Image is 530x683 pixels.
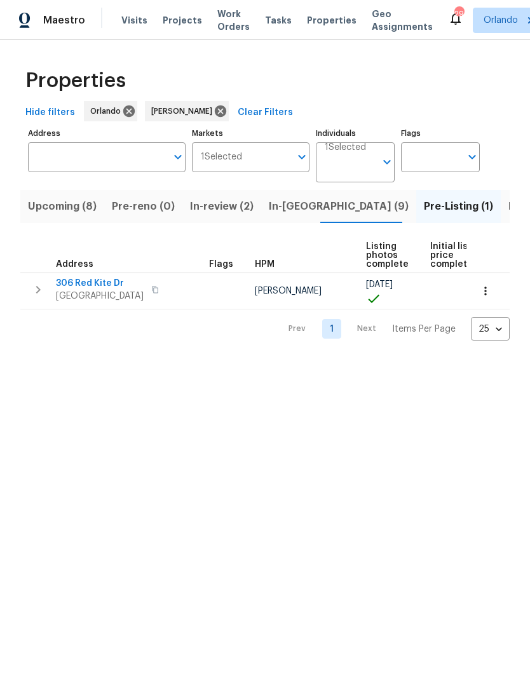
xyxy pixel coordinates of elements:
[25,74,126,87] span: Properties
[56,290,144,302] span: [GEOGRAPHIC_DATA]
[378,153,396,171] button: Open
[112,198,175,215] span: Pre-reno (0)
[276,317,510,341] nav: Pagination Navigation
[366,242,409,269] span: Listing photos complete
[293,148,311,166] button: Open
[28,198,97,215] span: Upcoming (8)
[90,105,126,118] span: Orlando
[190,198,254,215] span: In-review (2)
[255,260,275,269] span: HPM
[28,130,186,137] label: Address
[484,14,518,27] span: Orlando
[401,130,480,137] label: Flags
[209,260,233,269] span: Flags
[169,148,187,166] button: Open
[192,130,310,137] label: Markets
[424,198,493,215] span: Pre-Listing (1)
[307,14,357,27] span: Properties
[366,280,393,289] span: [DATE]
[392,323,456,335] p: Items Per Page
[56,277,144,290] span: 306 Red Kite Dr
[84,101,137,121] div: Orlando
[145,101,229,121] div: [PERSON_NAME]
[121,14,147,27] span: Visits
[316,130,395,137] label: Individuals
[151,105,217,118] span: [PERSON_NAME]
[269,198,409,215] span: In-[GEOGRAPHIC_DATA] (9)
[265,16,292,25] span: Tasks
[201,152,242,163] span: 1 Selected
[325,142,366,153] span: 1 Selected
[56,260,93,269] span: Address
[217,8,250,33] span: Work Orders
[20,101,80,125] button: Hide filters
[163,14,202,27] span: Projects
[463,148,481,166] button: Open
[430,242,473,269] span: Initial list price complete
[25,105,75,121] span: Hide filters
[471,313,510,346] div: 25
[322,319,341,339] a: Goto page 1
[255,287,322,295] span: [PERSON_NAME]
[238,105,293,121] span: Clear Filters
[454,8,463,20] div: 29
[372,8,433,33] span: Geo Assignments
[233,101,298,125] button: Clear Filters
[43,14,85,27] span: Maestro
